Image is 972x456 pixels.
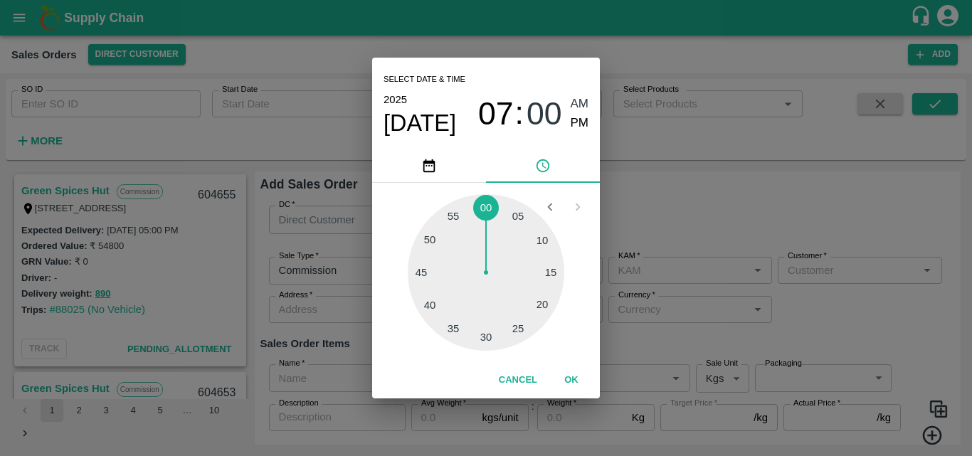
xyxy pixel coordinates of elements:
button: AM [571,95,589,114]
button: 07 [478,95,514,132]
button: [DATE] [384,109,456,137]
button: Open previous view [537,193,564,221]
button: Cancel [493,368,543,393]
span: Select date & time [384,69,465,90]
button: 2025 [384,90,407,109]
button: 00 [527,95,562,132]
button: pick date [372,149,486,183]
button: OK [549,368,594,393]
button: PM [571,114,589,133]
button: pick time [486,149,600,183]
span: : [515,95,524,132]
